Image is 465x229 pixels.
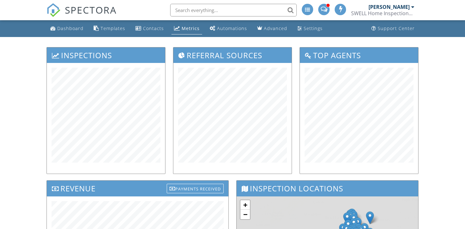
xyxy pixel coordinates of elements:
div: Automations [217,25,247,31]
a: Contacts [133,23,166,34]
a: Support Center [369,23,417,34]
span: SPECTORA [65,3,117,16]
h3: Referral Sources [173,47,292,63]
a: Metrics [171,23,202,34]
input: Search everything... [170,4,297,16]
img: The Best Home Inspection Software - Spectora [46,3,60,17]
div: [PERSON_NAME] [369,4,410,10]
a: Templates [91,23,128,34]
div: SWELL Home Inspections LLC [351,10,414,16]
div: Contacts [143,25,164,31]
a: Advanced [255,23,290,34]
div: Dashboard [57,25,84,31]
a: Zoom in [240,200,250,210]
div: Advanced [264,25,287,31]
h3: Revenue [47,181,228,196]
div: Metrics [182,25,200,31]
div: Payments Received [167,184,224,193]
div: Support Center [378,25,415,31]
a: Dashboard [48,23,86,34]
h3: Top Agents [300,47,418,63]
h3: Inspections [47,47,165,63]
h3: Inspection Locations [237,181,418,196]
a: SPECTORA [46,9,117,22]
a: Payments Received [167,182,224,193]
div: Settings [304,25,323,31]
a: Settings [295,23,325,34]
a: Automations (Advanced) [207,23,250,34]
a: Zoom out [240,210,250,219]
div: Templates [101,25,125,31]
